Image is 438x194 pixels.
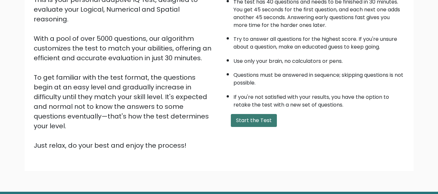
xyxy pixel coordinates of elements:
li: Use only your brain, no calculators or pens. [233,54,405,65]
li: Questions must be answered in sequence; skipping questions is not possible. [233,68,405,87]
li: Try to answer all questions for the highest score. If you're unsure about a question, make an edu... [233,32,405,51]
li: If you're not satisfied with your results, you have the option to retake the test with a new set ... [233,90,405,109]
button: Start the Test [231,114,277,127]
